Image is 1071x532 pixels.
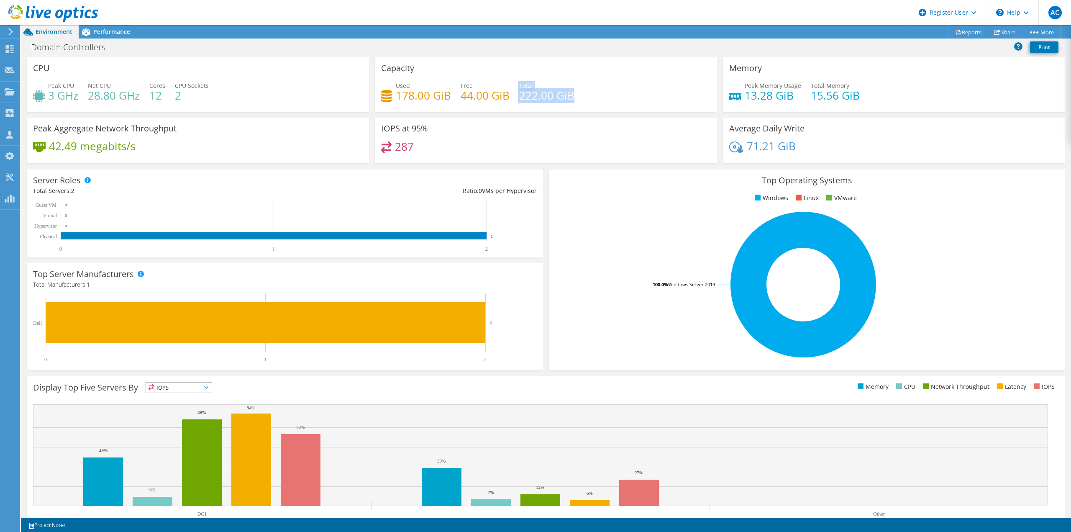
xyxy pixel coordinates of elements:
[729,124,805,133] h3: Average Daily Write
[948,26,988,39] a: Reports
[146,383,212,393] span: IOPS
[794,193,819,203] li: Linux
[48,82,74,90] span: Peak CPU
[87,280,90,288] span: 1
[197,410,206,415] text: 88%
[381,124,428,133] h3: IOPS at 95%
[1022,26,1061,39] a: More
[33,124,177,133] h3: Peak Aggregate Network Throughput
[65,213,67,218] text: 0
[873,511,884,517] text: Other
[811,91,860,100] h4: 15.56 GiB
[519,82,533,90] span: Total
[488,490,494,495] text: 7%
[536,485,544,490] text: 12%
[894,382,915,391] li: CPU
[33,270,134,279] h3: Top Server Manufacturers
[247,405,255,410] text: 94%
[36,28,72,36] span: Environment
[489,320,492,325] text: 2
[36,202,56,208] text: Guest VM
[729,64,762,73] h3: Memory
[44,357,47,362] text: 0
[197,511,207,517] text: DC1
[1032,382,1055,391] li: IOPS
[745,91,801,100] h4: 13.28 GiB
[856,382,889,391] li: Memory
[33,64,50,73] h3: CPU
[461,91,510,100] h4: 44.00 GiB
[437,458,446,463] text: 39%
[93,28,130,36] span: Performance
[988,26,1022,39] a: Share
[668,281,715,288] tspan: Windows Server 2019
[587,491,593,496] text: 6%
[149,487,156,492] text: 9%
[653,281,668,288] tspan: 100.0%
[824,193,857,203] li: VMware
[996,9,1004,16] svg: \n
[48,91,78,100] h4: 3 GHz
[753,193,788,203] li: Windows
[272,246,275,252] text: 1
[555,176,1059,185] h3: Top Operating Systems
[33,280,537,289] h4: Total Manufacturers:
[381,64,414,73] h3: Capacity
[491,234,493,239] text: 2
[175,91,209,100] h4: 2
[34,223,57,229] text: Hypervisor
[65,224,67,228] text: 0
[33,176,81,185] h3: Server Roles
[485,246,488,252] text: 2
[49,141,136,151] h4: 42.49 megabits/s
[264,357,266,362] text: 1
[65,203,67,207] text: 0
[43,213,57,218] text: Virtual
[99,448,108,453] text: 49%
[33,320,42,326] text: Dell
[747,141,796,151] h4: 71.21 GiB
[479,187,482,195] span: 0
[285,186,537,195] div: Ratio: VMs per Hypervisor
[484,357,487,362] text: 2
[33,186,285,195] div: Total Servers:
[88,82,111,90] span: Net CPU
[27,43,118,52] h1: Domain Controllers
[296,424,305,429] text: 73%
[149,91,165,100] h4: 12
[40,234,57,239] text: Physical
[88,91,140,100] h4: 28.80 GHz
[921,382,989,391] li: Network Throughput
[1030,41,1058,53] a: Print
[1048,6,1062,19] span: AC
[149,82,165,90] span: Cores
[23,520,72,530] a: Project Notes
[175,82,209,90] span: CPU Sockets
[519,91,574,100] h4: 222.00 GiB
[995,382,1026,391] li: Latency
[461,82,473,90] span: Free
[396,91,451,100] h4: 178.00 GiB
[395,142,414,151] h4: 287
[745,82,801,90] span: Peak Memory Usage
[396,82,410,90] span: Used
[635,470,643,475] text: 27%
[59,246,62,252] text: 0
[71,187,74,195] span: 2
[811,82,849,90] span: Total Memory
